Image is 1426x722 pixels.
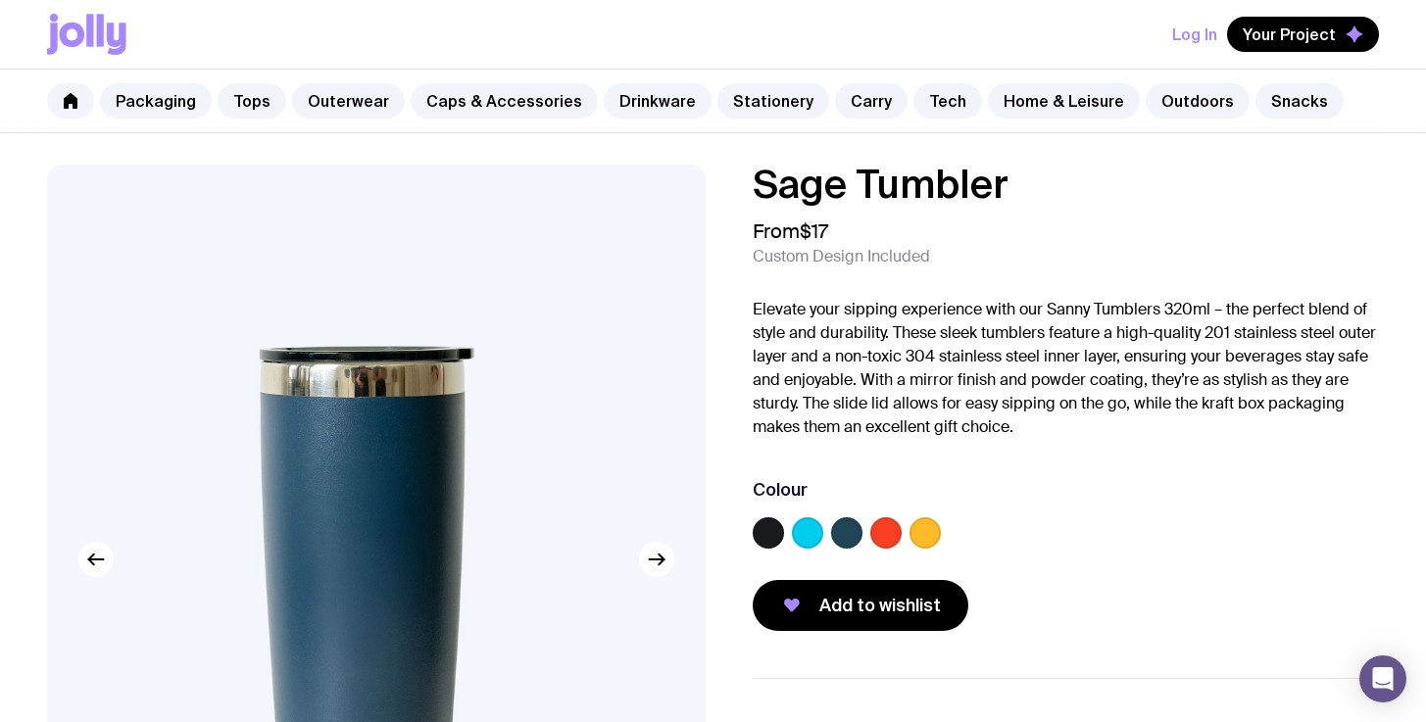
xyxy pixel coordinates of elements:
[292,83,405,119] a: Outerwear
[753,580,968,631] button: Add to wishlist
[218,83,286,119] a: Tops
[753,247,930,266] span: Custom Design Included
[1146,83,1250,119] a: Outdoors
[1255,83,1344,119] a: Snacks
[753,165,1380,204] h1: Sage Tumbler
[835,83,908,119] a: Carry
[753,478,808,502] h3: Colour
[800,218,828,244] span: $17
[819,594,941,617] span: Add to wishlist
[604,83,712,119] a: Drinkware
[411,83,598,119] a: Caps & Accessories
[753,219,828,243] span: From
[1172,17,1217,52] button: Log In
[753,298,1380,439] p: Elevate your sipping experience with our Sanny Tumblers 320ml – the perfect blend of style and du...
[988,83,1140,119] a: Home & Leisure
[100,83,212,119] a: Packaging
[1227,17,1379,52] button: Your Project
[1243,24,1336,44] span: Your Project
[1359,655,1406,702] div: Open Intercom Messenger
[913,83,982,119] a: Tech
[717,83,829,119] a: Stationery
